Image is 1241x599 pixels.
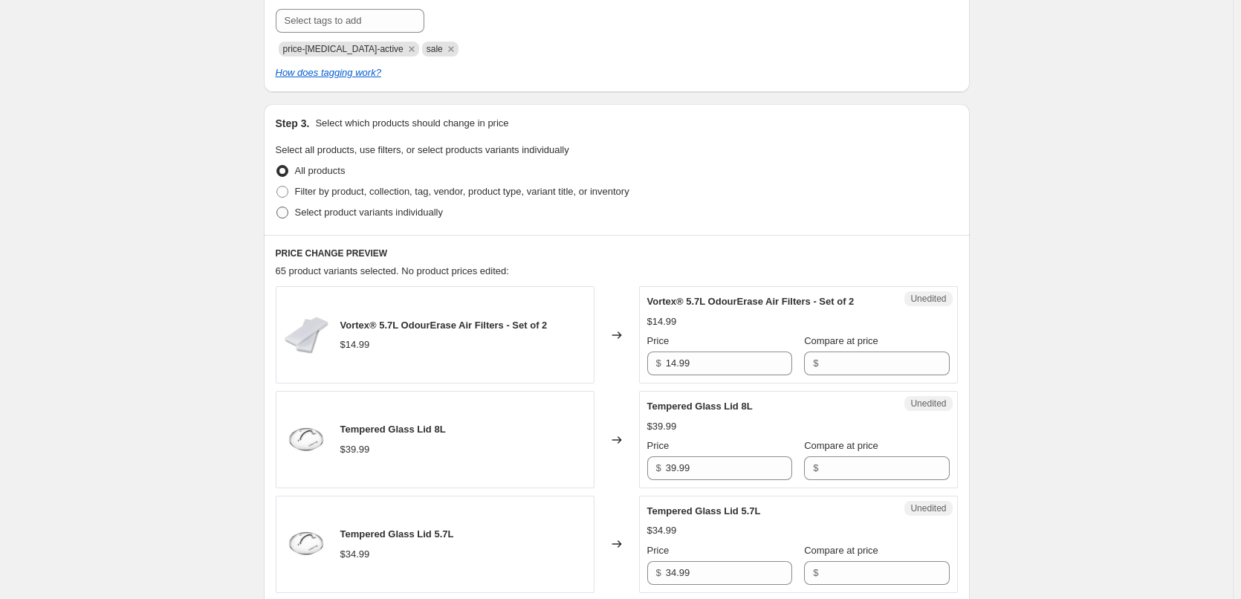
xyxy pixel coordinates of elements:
[340,337,370,352] div: $14.99
[647,314,677,329] div: $14.99
[340,424,446,435] span: Tempered Glass Lid 8L
[276,9,424,33] input: Select tags to add
[276,67,381,78] a: How does tagging work?
[647,419,677,434] div: $39.99
[910,502,946,514] span: Unedited
[647,523,677,538] div: $34.99
[647,440,670,451] span: Price
[804,545,878,556] span: Compare at price
[340,442,370,457] div: $39.99
[804,440,878,451] span: Compare at price
[813,462,818,473] span: $
[284,418,328,462] img: 213-0001-02oplr_4268f6da-d592-45df-a205-81a5b5632c23_80x.jpg
[656,567,661,578] span: $
[340,320,548,331] span: Vortex® 5.7L OdourErase Air Filters - Set of 2
[910,398,946,409] span: Unedited
[813,567,818,578] span: $
[340,547,370,562] div: $34.99
[284,522,328,566] img: 213-0001-02oplr_03a31ff6-ca4c-4d81-b587-c3ebc64626ce_80x.jpg
[283,44,404,54] span: price-change-job-active
[295,207,443,218] span: Select product variants individually
[405,42,418,56] button: Remove price-change-job-active
[647,296,855,307] span: Vortex® 5.7L OdourErase Air Filters - Set of 2
[910,293,946,305] span: Unedited
[427,44,443,54] span: sale
[656,462,661,473] span: $
[276,116,310,131] h2: Step 3.
[444,42,458,56] button: Remove sale
[276,265,509,276] span: 65 product variants selected. No product prices edited:
[656,357,661,369] span: $
[276,247,958,259] h6: PRICE CHANGE PREVIEW
[276,144,569,155] span: Select all products, use filters, or select products variants individually
[804,335,878,346] span: Compare at price
[295,165,346,176] span: All products
[284,313,328,357] img: 210-0063-01-auoplr_49027233-5bc1-4475-a0b1-33751f9f6238_80x.jpg
[315,116,508,131] p: Select which products should change in price
[647,335,670,346] span: Price
[340,528,454,540] span: Tempered Glass Lid 5.7L
[647,505,761,517] span: Tempered Glass Lid 5.7L
[647,545,670,556] span: Price
[813,357,818,369] span: $
[295,186,629,197] span: Filter by product, collection, tag, vendor, product type, variant title, or inventory
[647,401,753,412] span: Tempered Glass Lid 8L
